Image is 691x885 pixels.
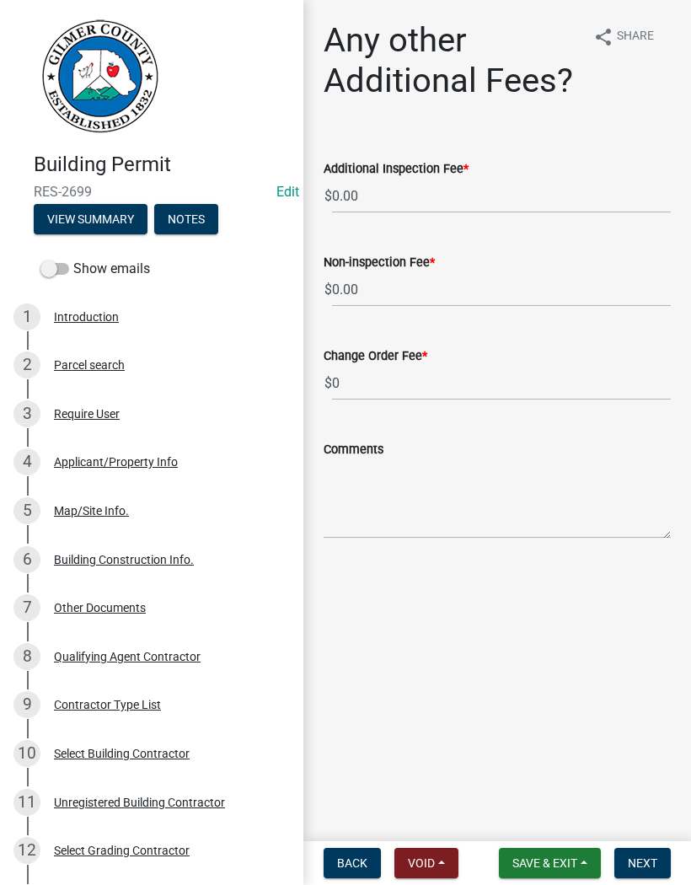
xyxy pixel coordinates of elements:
[13,497,40,524] div: 5
[324,257,435,269] label: Non-inspection Fee
[499,848,601,878] button: Save & Exit
[324,351,427,362] label: Change Order Fee
[13,546,40,573] div: 6
[324,444,383,456] label: Comments
[580,20,667,53] button: shareShare
[54,748,190,759] div: Select Building Contractor
[13,789,40,816] div: 11
[54,845,190,856] div: Select Grading Contractor
[617,27,654,47] span: Share
[13,643,40,670] div: 8
[324,366,333,400] span: $
[34,204,147,234] button: View Summary
[13,351,40,378] div: 2
[13,740,40,767] div: 10
[34,213,147,227] wm-modal-confirm: Summary
[408,856,435,870] span: Void
[324,272,333,307] span: $
[13,594,40,621] div: 7
[54,505,129,517] div: Map/Site Info.
[54,602,146,614] div: Other Documents
[34,18,160,135] img: Gilmer County, Georgia
[154,204,218,234] button: Notes
[324,179,333,213] span: $
[276,184,299,200] wm-modal-confirm: Edit Application Number
[54,408,120,420] div: Require User
[628,856,657,870] span: Next
[13,691,40,718] div: 9
[40,259,150,279] label: Show emails
[13,400,40,427] div: 3
[593,27,613,47] i: share
[54,311,119,323] div: Introduction
[154,213,218,227] wm-modal-confirm: Notes
[54,554,194,566] div: Building Construction Info.
[13,448,40,475] div: 4
[512,856,577,870] span: Save & Exit
[324,848,381,878] button: Back
[54,456,178,468] div: Applicant/Property Info
[54,796,225,808] div: Unregistered Building Contractor
[394,848,458,878] button: Void
[34,153,290,177] h4: Building Permit
[13,837,40,864] div: 12
[54,651,201,662] div: Qualifying Agent Contractor
[614,848,671,878] button: Next
[324,164,469,175] label: Additional Inspection Fee
[54,359,125,371] div: Parcel search
[337,856,367,870] span: Back
[34,184,270,200] span: RES-2699
[276,184,299,200] a: Edit
[54,699,161,711] div: Contractor Type List
[324,20,580,101] h1: Any other Additional Fees?
[13,303,40,330] div: 1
